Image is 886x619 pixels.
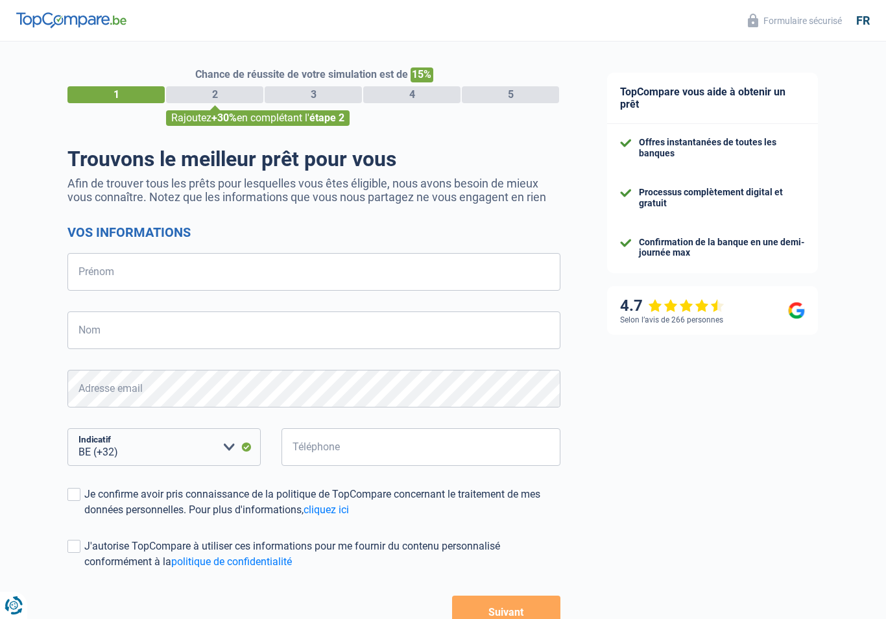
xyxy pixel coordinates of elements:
[363,86,461,103] div: 4
[211,112,237,124] span: +30%
[462,86,559,103] div: 5
[740,10,850,31] button: Formulaire sécurisé
[171,555,292,568] a: politique de confidentialité
[67,225,560,240] h2: Vos informations
[304,504,349,516] a: cliquez ici
[639,237,805,259] div: Confirmation de la banque en une demi-journée max
[639,137,805,159] div: Offres instantanées de toutes les banques
[67,147,560,171] h1: Trouvons le meilleur prêt pour vous
[639,187,805,209] div: Processus complètement digital et gratuit
[166,110,350,126] div: Rajoutez en complétant l'
[84,539,560,570] div: J'autorise TopCompare à utiliser ces informations pour me fournir du contenu personnalisé conform...
[67,176,560,204] p: Afin de trouver tous les prêts pour lesquelles vous êtes éligible, nous avons besoin de mieux vou...
[281,428,560,466] input: 401020304
[309,112,344,124] span: étape 2
[620,315,723,324] div: Selon l’avis de 266 personnes
[411,67,433,82] span: 15%
[166,86,263,103] div: 2
[84,487,560,518] div: Je confirme avoir pris connaissance de la politique de TopCompare concernant le traitement de mes...
[195,68,408,80] span: Chance de réussite de votre simulation est de
[265,86,362,103] div: 3
[67,86,165,103] div: 1
[607,73,818,124] div: TopCompare vous aide à obtenir un prêt
[856,14,870,28] div: fr
[620,297,724,315] div: 4.7
[16,12,126,28] img: TopCompare Logo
